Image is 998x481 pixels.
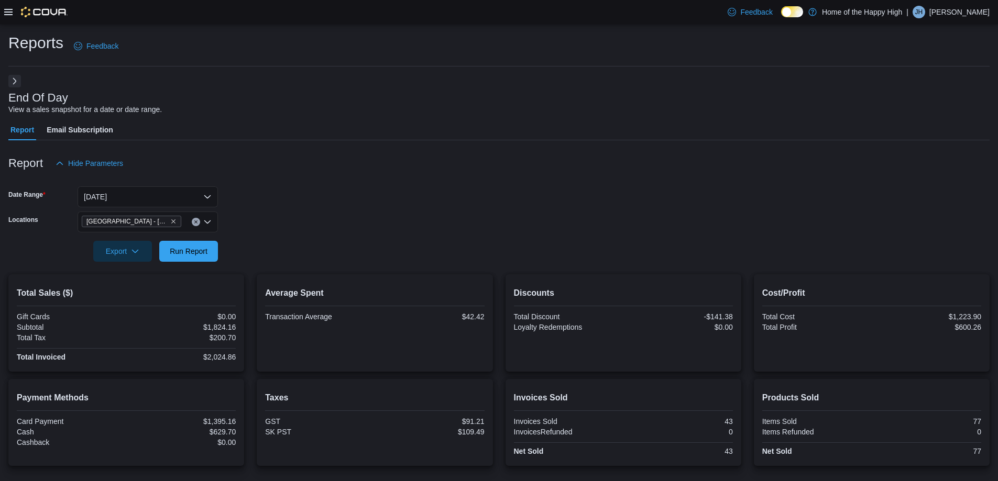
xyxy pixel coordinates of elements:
div: Joshua Hunt [913,6,925,18]
div: Subtotal [17,323,124,331]
div: $0.00 [128,438,236,446]
div: Gift Cards [17,312,124,321]
label: Date Range [8,191,46,199]
span: Hide Parameters [68,158,123,169]
strong: Net Sold [762,447,792,455]
div: Items Sold [762,417,870,426]
div: Transaction Average [265,312,372,321]
div: Cashback [17,438,124,446]
div: Total Profit [762,323,870,331]
div: Card Payment [17,417,124,426]
h3: Report [8,157,43,170]
div: 0 [874,428,981,436]
div: Total Cost [762,312,870,321]
button: Open list of options [203,218,212,226]
button: [DATE] [78,186,218,207]
span: Feedback [86,41,118,51]
button: Clear input [192,218,200,226]
div: $91.21 [377,417,484,426]
button: Export [93,241,152,262]
span: Email Subscription [47,119,113,140]
div: SK PST [265,428,372,436]
button: Run Report [159,241,218,262]
h2: Products Sold [762,391,981,404]
div: $1,824.16 [128,323,236,331]
div: View a sales snapshot for a date or date range. [8,104,162,115]
div: Total Discount [514,312,621,321]
div: $2,024.86 [128,353,236,361]
div: 77 [874,417,981,426]
p: [PERSON_NAME] [929,6,990,18]
span: Run Report [170,246,207,256]
div: $0.00 [128,312,236,321]
h2: Discounts [514,287,733,299]
div: $1,395.16 [128,417,236,426]
input: Dark Mode [781,6,803,17]
div: Cash [17,428,124,436]
span: Report [10,119,34,140]
span: Export [100,241,146,262]
span: [GEOGRAPHIC_DATA] - [GEOGRAPHIC_DATA] - Fire & Flower [86,216,168,227]
h2: Average Spent [265,287,484,299]
p: | [906,6,908,18]
button: Next [8,75,21,87]
a: Feedback [70,36,123,57]
div: 0 [626,428,733,436]
div: Total Tax [17,333,124,342]
strong: Total Invoiced [17,353,65,361]
span: JH [915,6,923,18]
div: $600.26 [874,323,981,331]
div: $1,223.90 [874,312,981,321]
h3: End Of Day [8,92,68,104]
div: $109.49 [377,428,484,436]
div: 43 [626,447,733,455]
a: Feedback [723,2,776,23]
div: $0.00 [626,323,733,331]
div: InvoicesRefunded [514,428,621,436]
p: Home of the Happy High [822,6,902,18]
div: 43 [626,417,733,426]
div: $200.70 [128,333,236,342]
button: Hide Parameters [51,153,127,174]
span: Battleford - Battleford Crossing - Fire & Flower [82,216,181,227]
div: Loyalty Redemptions [514,323,621,331]
h2: Payment Methods [17,391,236,404]
div: $629.70 [128,428,236,436]
span: Feedback [740,7,772,17]
h2: Invoices Sold [514,391,733,404]
h2: Taxes [265,391,484,404]
div: Invoices Sold [514,417,621,426]
h1: Reports [8,32,63,53]
h2: Cost/Profit [762,287,981,299]
h2: Total Sales ($) [17,287,236,299]
img: Cova [21,7,68,17]
div: 77 [874,447,981,455]
strong: Net Sold [514,447,544,455]
div: GST [265,417,372,426]
div: -$141.38 [626,312,733,321]
div: Items Refunded [762,428,870,436]
button: Remove Battleford - Battleford Crossing - Fire & Flower from selection in this group [170,218,177,225]
div: $42.42 [377,312,484,321]
label: Locations [8,216,38,224]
